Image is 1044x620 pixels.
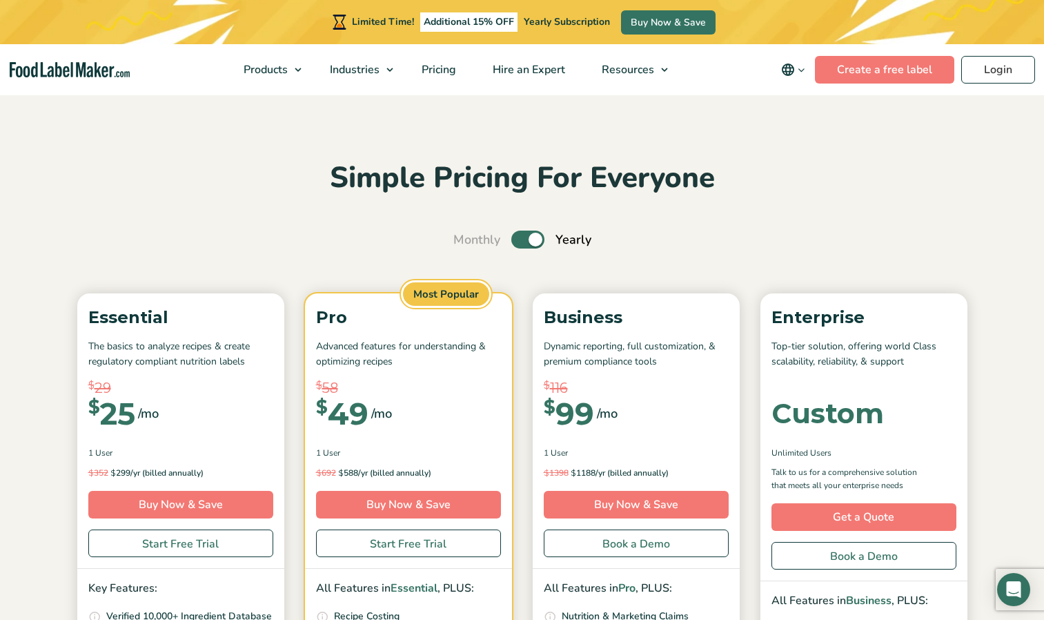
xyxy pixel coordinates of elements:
del: 352 [88,467,108,478]
label: Toggle [511,231,544,249]
div: Open Intercom Messenger [997,573,1030,606]
a: Buy Now & Save [88,491,273,519]
del: 1398 [544,467,569,478]
span: 1 User [88,447,112,459]
span: 116 [550,378,568,398]
p: Top-tier solution, offering world Class scalability, reliability, & support [771,339,956,370]
span: Additional 15% OFF [420,12,518,32]
p: The basics to analyze recipes & create regulatory compliant nutrition labels [88,339,273,370]
a: Create a free label [815,56,954,84]
span: Most Popular [401,280,491,309]
a: Hire an Expert [475,44,580,95]
span: $ [110,467,116,478]
span: Products [239,62,289,77]
p: All Features in , PLUS: [771,592,956,610]
span: $ [571,467,576,478]
span: 29 [95,378,111,398]
a: Resources [584,44,675,95]
del: 692 [316,467,336,478]
span: 58 [322,378,338,398]
span: $ [88,467,94,478]
span: Resources [598,62,656,77]
span: $ [316,398,328,416]
span: $ [88,378,95,394]
p: 1188/yr (billed annually) [544,466,729,480]
p: Advanced features for understanding & optimizing recipes [316,339,501,370]
a: Book a Demo [771,542,956,570]
p: Essential [88,304,273,331]
span: Pro [618,581,636,596]
div: 49 [316,398,368,429]
a: Buy Now & Save [316,491,501,519]
p: Talk to us for a comprehensive solution that meets all your enterprise needs [771,466,930,492]
a: Start Free Trial [316,530,501,557]
p: 588/yr (billed annually) [316,466,501,480]
p: Dynamic reporting, full customization, & premium compliance tools [544,339,729,370]
a: Login [961,56,1035,84]
p: All Features in , PLUS: [544,580,729,598]
a: Buy Now & Save [544,491,729,519]
p: Pro [316,304,501,331]
p: Enterprise [771,304,956,331]
span: Hire an Expert [489,62,567,77]
span: Limited Time! [352,15,414,28]
span: $ [338,467,344,478]
span: $ [88,398,100,416]
span: 1 User [316,447,340,459]
div: 25 [88,398,135,429]
a: Products [226,44,308,95]
span: Industries [326,62,381,77]
span: $ [544,378,550,394]
span: 1 User [544,447,568,459]
span: /mo [138,404,159,423]
div: Custom [771,400,884,427]
p: Key Features: [88,580,273,598]
span: $ [544,398,555,416]
span: Pricing [417,62,457,77]
h2: Simple Pricing For Everyone [70,159,974,197]
span: Monthly [453,231,500,249]
span: Yearly [555,231,591,249]
a: Start Free Trial [88,530,273,557]
a: Pricing [404,44,471,95]
span: Essential [391,581,437,596]
a: Buy Now & Save [621,10,716,35]
span: $ [316,378,322,394]
a: Book a Demo [544,530,729,557]
a: Industries [312,44,400,95]
span: /mo [371,404,392,423]
span: $ [544,467,549,478]
a: Get a Quote [771,503,956,531]
span: /mo [597,404,618,423]
p: All Features in , PLUS: [316,580,501,598]
span: Unlimited Users [771,447,831,459]
div: 99 [544,398,594,429]
span: $ [316,467,322,478]
span: Business [846,593,892,608]
p: Business [544,304,729,331]
p: 299/yr (billed annually) [88,466,273,480]
span: Yearly Subscription [524,15,610,28]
